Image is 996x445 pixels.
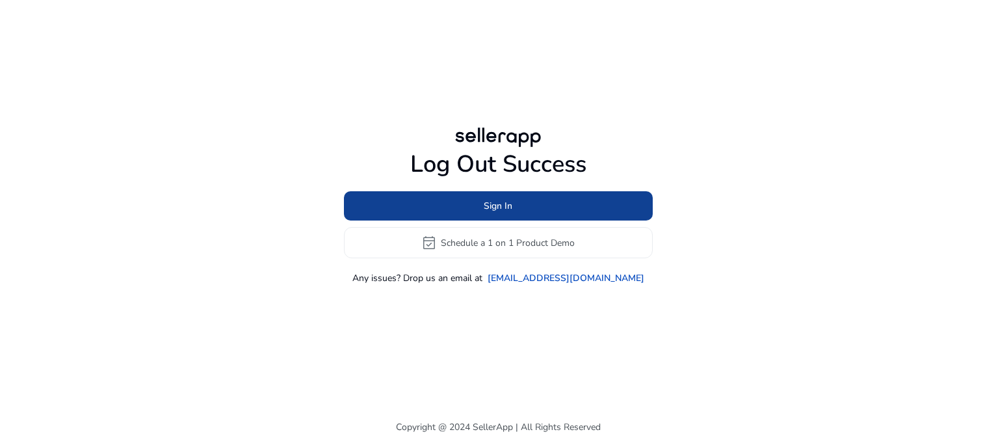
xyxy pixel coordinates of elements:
[421,235,437,250] span: event_available
[488,271,644,285] a: [EMAIL_ADDRESS][DOMAIN_NAME]
[352,271,482,285] p: Any issues? Drop us an email at
[484,199,512,213] span: Sign In
[344,227,653,258] button: event_availableSchedule a 1 on 1 Product Demo
[344,191,653,221] button: Sign In
[344,150,653,178] h1: Log Out Success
